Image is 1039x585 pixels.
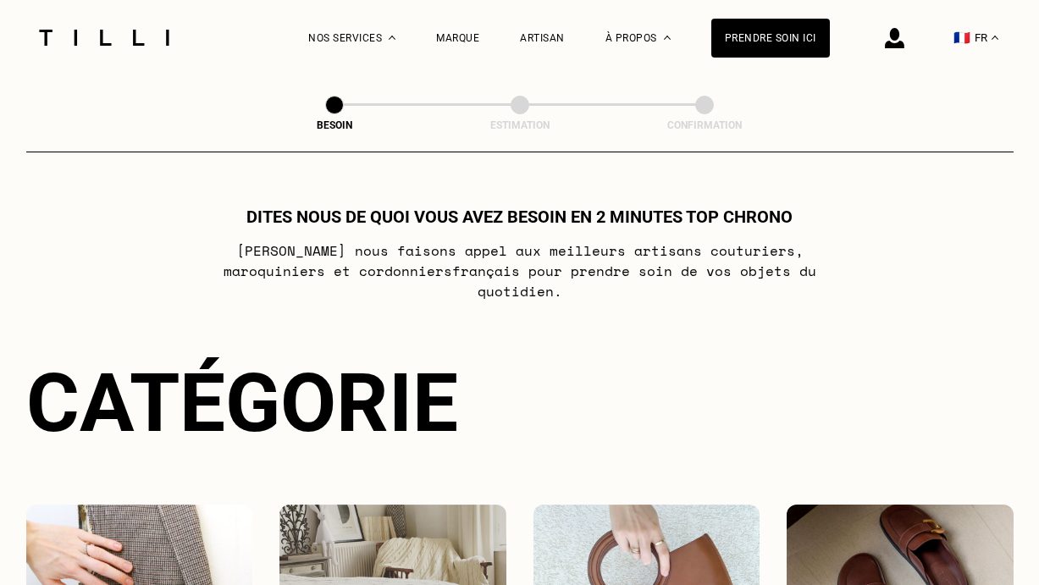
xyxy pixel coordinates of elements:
span: 🇫🇷 [953,30,970,46]
a: Artisan [520,32,565,44]
img: menu déroulant [992,36,998,40]
div: Estimation [435,119,605,131]
div: Confirmation [620,119,789,131]
img: Menu déroulant [389,36,395,40]
div: Besoin [250,119,419,131]
img: Logo du service de couturière Tilli [33,30,175,46]
img: Menu déroulant à propos [664,36,671,40]
p: [PERSON_NAME] nous faisons appel aux meilleurs artisans couturiers , maroquiniers et cordonniers ... [184,240,855,301]
a: Prendre soin ici [711,19,830,58]
img: icône connexion [885,28,904,48]
div: Catégorie [26,356,1014,450]
h1: Dites nous de quoi vous avez besoin en 2 minutes top chrono [246,207,793,227]
a: Marque [436,32,479,44]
